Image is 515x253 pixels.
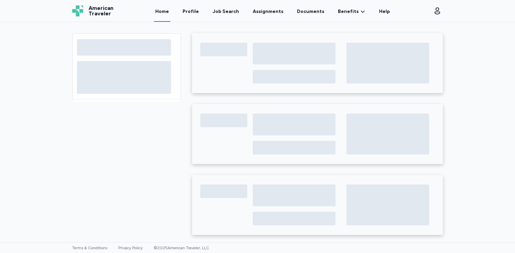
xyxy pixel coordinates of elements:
[72,245,107,250] a: Terms & Conditions
[213,8,239,15] div: Job Search
[338,8,365,15] a: Benefits
[154,245,209,250] span: © 2025 American Traveler, LLC
[154,1,170,22] a: Home
[72,5,83,16] img: Logo
[89,5,113,16] span: American Traveler
[338,8,359,15] span: Benefits
[118,245,143,250] a: Privacy Policy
